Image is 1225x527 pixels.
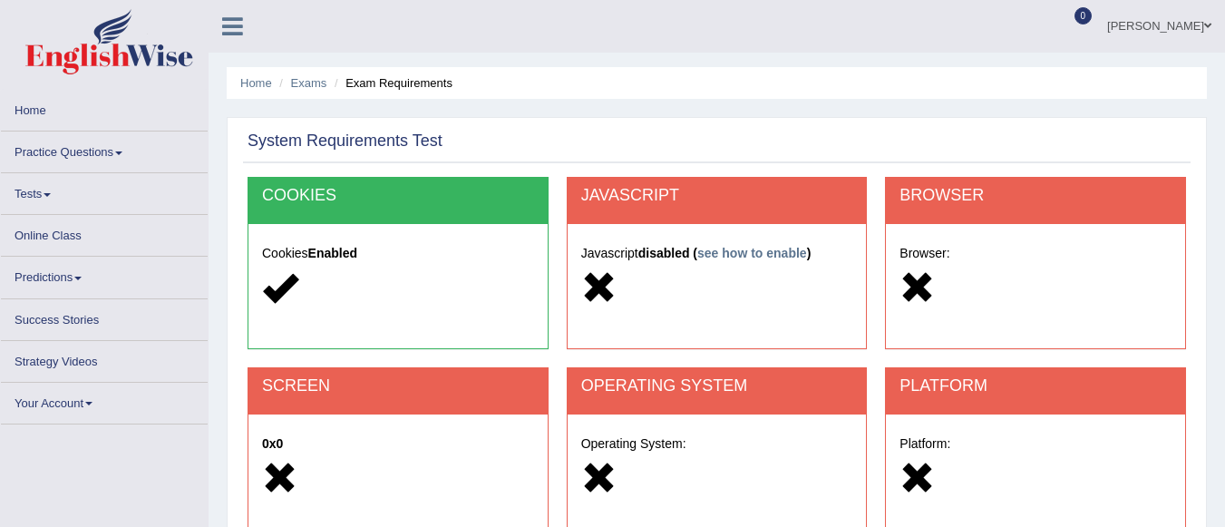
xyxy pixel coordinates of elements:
a: Your Account [1,383,208,418]
strong: 0x0 [262,436,283,451]
h2: OPERATING SYSTEM [581,377,853,395]
h2: SCREEN [262,377,534,395]
a: Tests [1,173,208,209]
strong: disabled ( ) [638,246,812,260]
h5: Cookies [262,247,534,260]
strong: Enabled [308,246,357,260]
h2: PLATFORM [899,377,1172,395]
a: Strategy Videos [1,341,208,376]
h5: Browser: [899,247,1172,260]
a: Home [240,76,272,90]
a: see how to enable [697,246,807,260]
h2: COOKIES [262,187,534,205]
h2: System Requirements Test [248,132,442,151]
a: Practice Questions [1,132,208,167]
a: Success Stories [1,299,208,335]
h5: Operating System: [581,437,853,451]
li: Exam Requirements [330,74,452,92]
a: Home [1,90,208,125]
h5: Javascript [581,247,853,260]
h2: JAVASCRIPT [581,187,853,205]
a: Online Class [1,215,208,250]
a: Predictions [1,257,208,292]
h2: BROWSER [899,187,1172,205]
h5: Platform: [899,437,1172,451]
a: Exams [291,76,327,90]
span: 0 [1074,7,1093,24]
